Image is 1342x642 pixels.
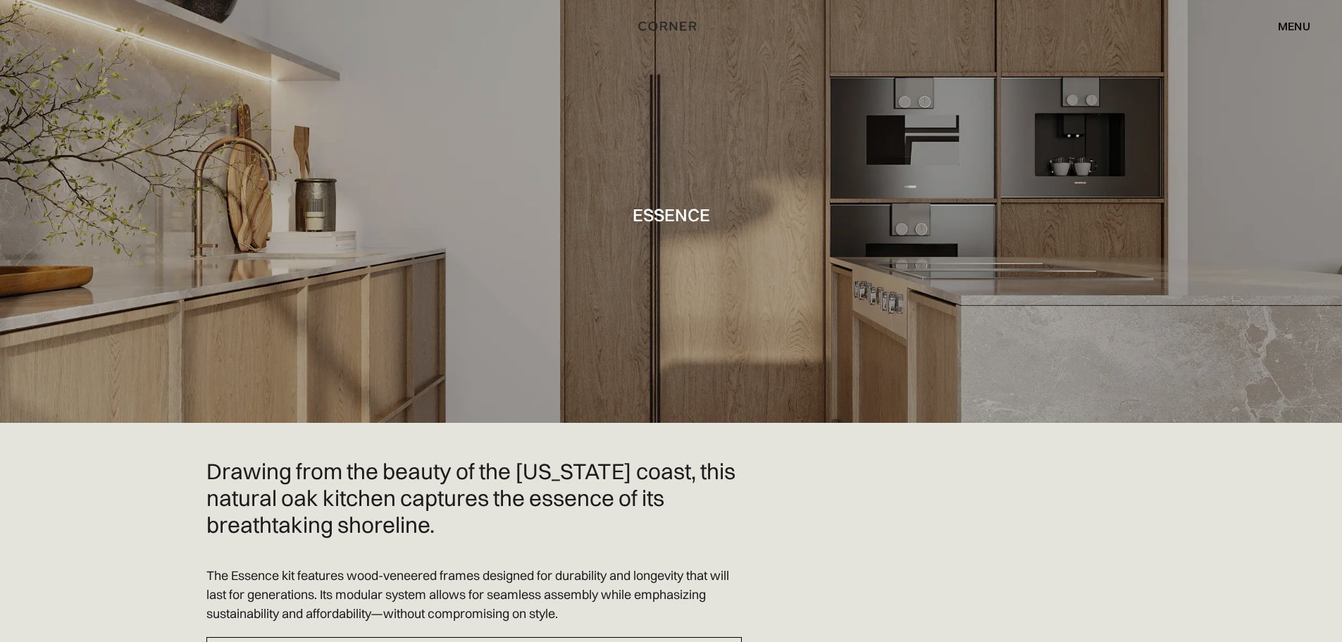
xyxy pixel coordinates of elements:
div: menu [1264,14,1310,38]
a: home [623,17,719,35]
h2: Drawing from the beauty of the [US_STATE] coast, this natural oak kitchen captures the essence of... [206,458,742,538]
h1: Essence [633,205,710,224]
div: menu [1278,20,1310,32]
p: The Essence kit features wood-veneered frames designed for durability and longevity that will las... [206,566,742,623]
